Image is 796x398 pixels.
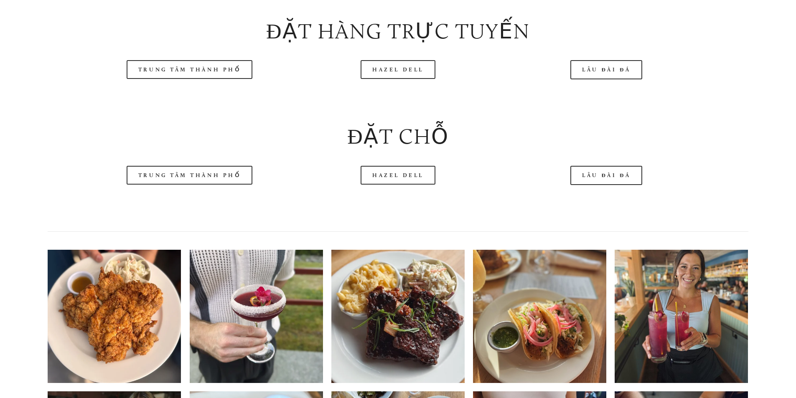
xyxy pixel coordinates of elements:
font: Trung tâm thành phố [138,172,241,178]
a: Hazel Dell [361,166,435,185]
font: Hazel Dell [372,172,424,178]
font: Đặt chỗ [347,124,449,149]
a: Lâu đài đá [570,166,642,185]
a: Trung tâm thành phố [127,166,252,185]
font: Lâu đài đá [582,172,631,178]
